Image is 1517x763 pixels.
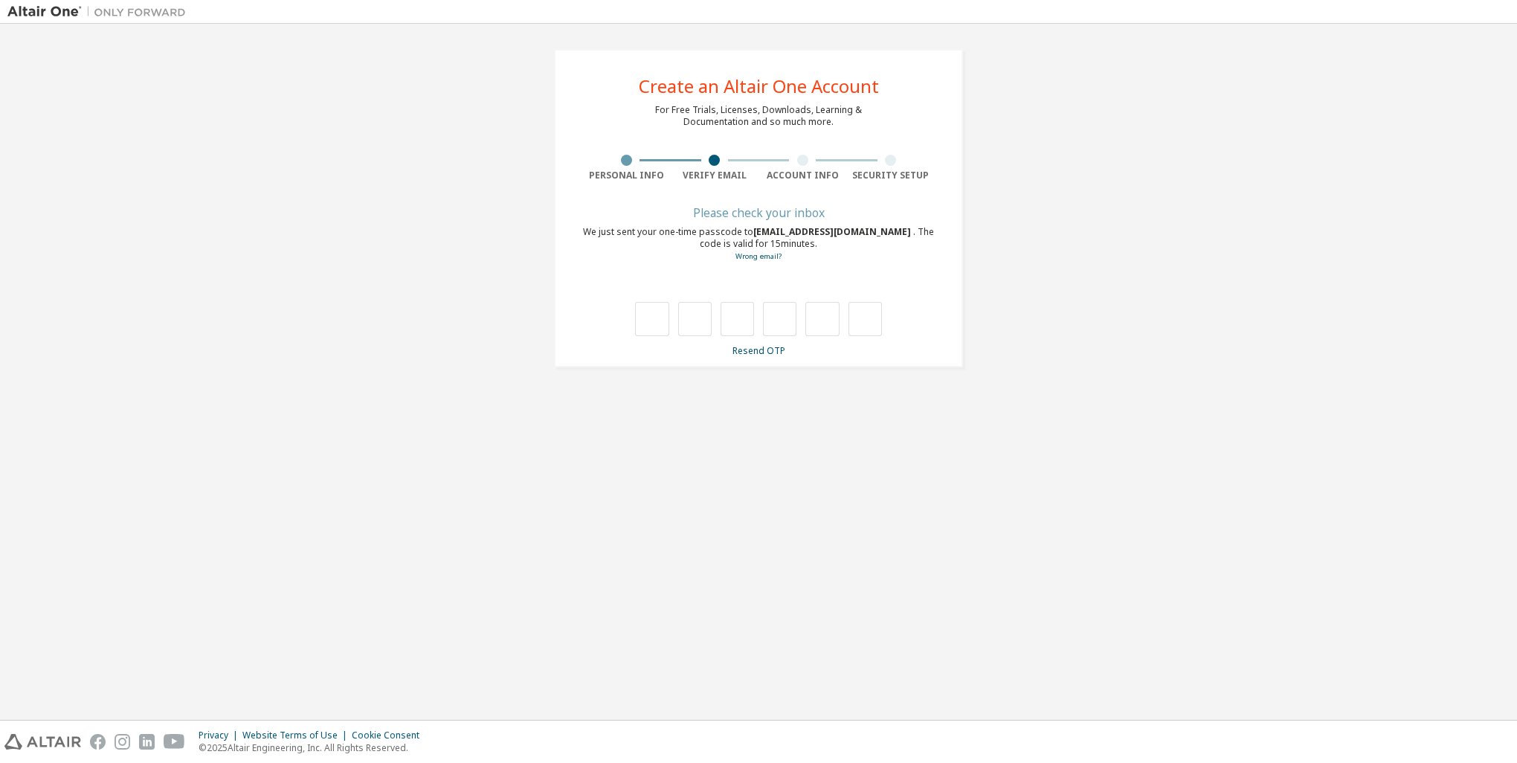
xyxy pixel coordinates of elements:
div: Privacy [199,730,242,741]
div: Website Terms of Use [242,730,352,741]
img: instagram.svg [115,734,130,750]
a: Resend OTP [732,344,785,357]
div: Security Setup [847,170,935,181]
div: Account Info [758,170,847,181]
div: We just sent your one-time passcode to . The code is valid for 15 minutes. [582,226,935,263]
div: Personal Info [582,170,671,181]
img: facebook.svg [90,734,106,750]
div: Cookie Consent [352,730,428,741]
div: Please check your inbox [582,208,935,217]
div: Verify Email [671,170,759,181]
img: linkedin.svg [139,734,155,750]
span: [EMAIL_ADDRESS][DOMAIN_NAME] [753,225,913,238]
img: Altair One [7,4,193,19]
div: For Free Trials, Licenses, Downloads, Learning & Documentation and so much more. [655,104,862,128]
p: © 2025 Altair Engineering, Inc. All Rights Reserved. [199,741,428,754]
div: Create an Altair One Account [639,77,879,95]
a: Go back to the registration form [735,251,782,261]
img: youtube.svg [164,734,185,750]
img: altair_logo.svg [4,734,81,750]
